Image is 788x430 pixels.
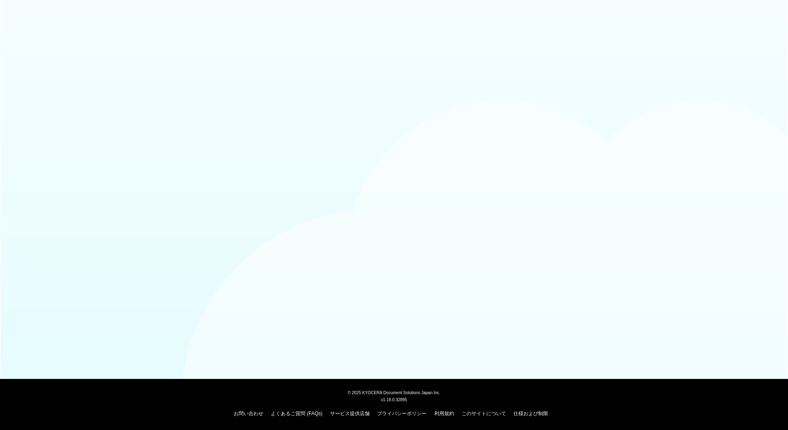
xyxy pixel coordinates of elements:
span: © 2025 KYOCERA Document Solutions Japan Inc. [348,390,441,395]
a: お問い合わせ [234,411,263,416]
a: 利用規約 [434,411,454,416]
a: このサイトについて [462,411,506,416]
a: プライバシーポリシー [377,411,427,416]
a: よくあるご質問 (FAQs) [271,411,322,416]
a: 仕様および制限 [514,411,548,416]
a: サービス提供店舗 [330,411,370,416]
span: v1.18.0.32895 [381,397,407,402]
